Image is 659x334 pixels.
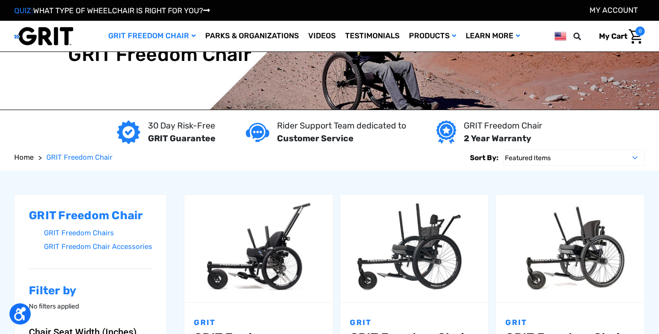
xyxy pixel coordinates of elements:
a: Parks & Organizations [200,21,303,51]
a: Learn More [461,21,525,51]
img: Year warranty [436,120,456,144]
span: GRIT Freedom Chair [46,153,113,162]
a: GRIT Freedom Chair [46,152,113,163]
strong: 2 Year Warranty [464,133,531,144]
p: GRIT [350,317,479,328]
img: Cart [629,29,642,44]
img: GRIT Freedom Chair Pro: the Pro model shown including contoured Invacare Matrx seatback, Spinergy... [496,199,644,298]
p: GRIT [194,317,323,328]
input: Search [578,26,592,46]
span: Home [14,153,34,162]
a: Products [404,21,461,51]
p: 30 Day Risk-Free [148,120,216,132]
span: My Cart [599,32,627,41]
p: Rider Support Team dedicated to [277,120,406,132]
img: GRIT Guarantee [117,120,140,144]
h2: Filter by [29,284,152,298]
a: GRIT Freedom Chair Accessories [44,240,152,254]
a: Account [590,6,638,15]
p: GRIT [505,317,635,328]
img: us.png [555,30,566,42]
strong: GRIT Guarantee [148,133,216,144]
a: GRIT Freedom Chairs [44,226,152,240]
a: Testimonials [340,21,404,51]
strong: Customer Service [277,133,354,144]
a: GRIT Freedom Chair: Pro,$5,495.00 [496,195,644,302]
h1: GRIT Freedom Chair [68,43,251,66]
img: GRIT All-Terrain Wheelchair and Mobility Equipment [14,26,73,46]
a: GRIT Freedom Chair [104,21,200,51]
a: GRIT Freedom Chair: Spartan,$3,995.00 [340,195,489,302]
img: Customer service [246,123,269,142]
a: QUIZ:WHAT TYPE OF WHEELCHAIR IS RIGHT FOR YOU? [14,6,210,15]
p: GRIT Freedom Chair [464,120,542,132]
label: Sort By: [470,150,498,166]
a: Cart with 0 items [592,26,645,46]
a: GRIT Junior,$4,995.00 [184,195,333,302]
span: 0 [635,26,645,36]
p: No filters applied [29,301,152,311]
img: GRIT Freedom Chair: Spartan [340,199,489,298]
a: Home [14,152,34,163]
a: Videos [303,21,340,51]
span: QUIZ: [14,6,33,15]
img: GRIT Junior: GRIT Freedom Chair all terrain wheelchair engineered specifically for kids [184,199,333,298]
h2: GRIT Freedom Chair [29,209,152,223]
